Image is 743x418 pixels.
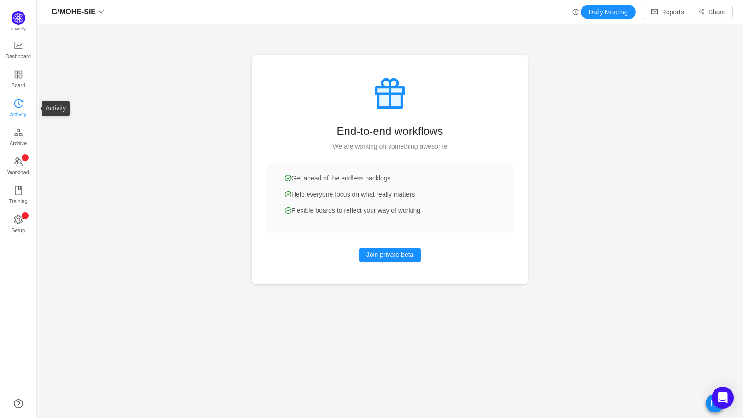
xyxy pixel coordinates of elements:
button: icon: calendar [706,394,724,412]
sup: 1 [22,154,29,161]
a: Board [14,70,23,89]
i: icon: setting [14,215,23,224]
span: Quantify [11,27,26,31]
i: icon: line-chart [14,41,23,50]
p: 1 [23,212,26,219]
span: Board [12,76,25,94]
div: Open Intercom Messenger [712,387,734,409]
a: icon: settingSetup [14,215,23,234]
sup: 1 [22,212,29,219]
span: Archive [10,134,27,152]
a: Archive [14,128,23,147]
i: icon: team [14,157,23,166]
a: Activity [14,99,23,118]
button: Daily Meeting [581,5,636,19]
a: icon: teamWorkload [14,157,23,176]
span: Dashboard [6,47,31,65]
button: Join private beta [359,248,421,262]
i: icon: history [572,9,579,15]
i: icon: gold [14,128,23,137]
p: 1 [23,154,26,161]
i: icon: book [14,186,23,195]
button: icon: share-altShare [691,5,733,19]
i: icon: down [99,9,104,15]
span: Training [9,192,27,210]
a: icon: question-circle [14,399,23,408]
span: G/MOHE-SIE [52,5,96,19]
span: Setup [12,221,25,239]
a: Training [14,186,23,205]
a: Dashboard [14,41,23,60]
i: icon: history [14,99,23,108]
i: icon: appstore [14,70,23,79]
span: Workload [7,163,29,181]
span: Activity [10,105,26,123]
img: Quantify [12,11,25,25]
button: icon: mailReports [644,5,691,19]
